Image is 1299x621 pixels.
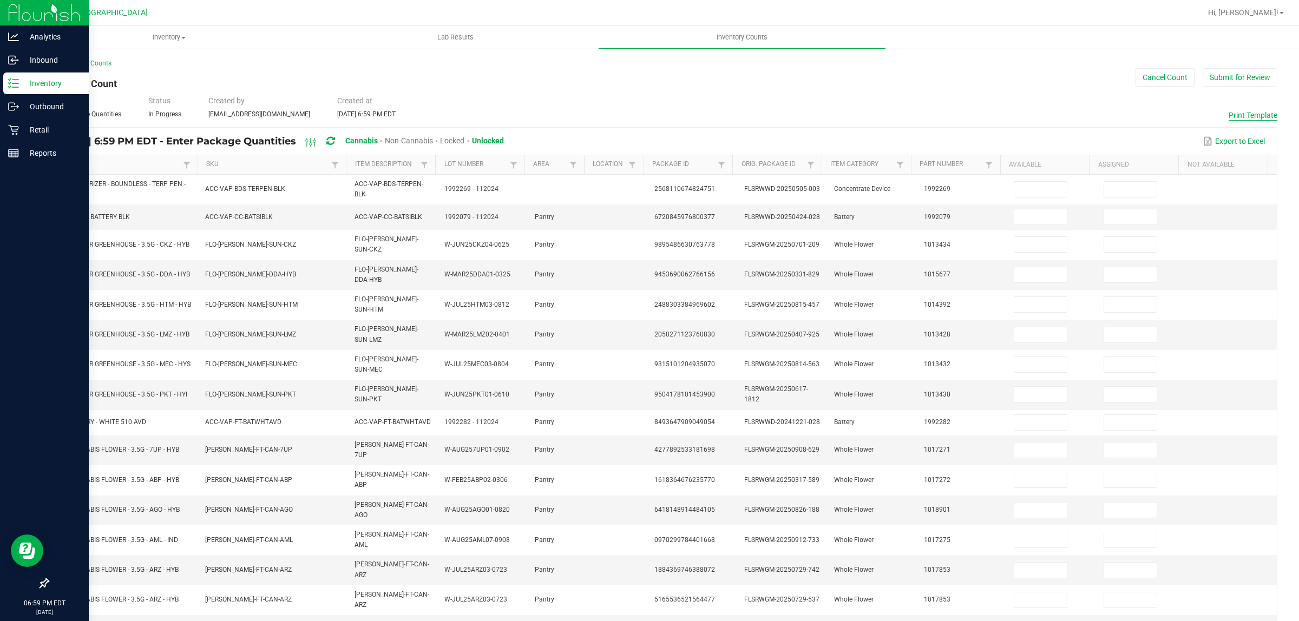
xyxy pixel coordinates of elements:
[337,110,396,118] span: [DATE] 6:59 PM EDT
[444,160,507,169] a: Lot NumberSortable
[208,96,245,105] span: Created by
[744,213,820,221] span: FLSRWWD-20250424-028
[652,160,715,169] a: Package IdSortable
[205,566,292,573] span: [PERSON_NAME]-FT-CAN-ARZ
[535,446,554,453] span: Pantry
[385,136,433,145] span: Non-Cannabis
[355,180,423,198] span: ACC-VAP-BDS-TERPEN-BLK
[355,560,429,578] span: [PERSON_NAME]-FT-CAN-ARZ
[444,476,508,484] span: W-FEB25ABP02-0306
[654,331,715,338] span: 2050271123760830
[535,418,554,426] span: Pantry
[8,78,19,89] inline-svg: Inventory
[1203,68,1277,87] button: Submit for Review
[55,180,186,198] span: BDS - VAPORIZER - BOUNDLESS - TERP PEN - BLACK
[535,506,554,513] span: Pantry
[654,391,715,398] span: 9504178101453900
[924,360,950,368] span: 1013432
[208,110,310,118] span: [EMAIL_ADDRESS][DOMAIN_NAME]
[355,355,418,373] span: FLO-[PERSON_NAME]-SUN-MEC
[744,596,819,603] span: FLSRWGM-20250729-537
[834,360,874,368] span: Whole Flower
[205,331,296,338] span: FLO-[PERSON_NAME]-SUN-LMZ
[355,441,429,459] span: [PERSON_NAME]-FT-CAN-7UP
[472,136,504,145] span: Unlocked
[924,418,950,426] span: 1992282
[654,270,715,278] span: 9453690062766156
[654,596,715,603] span: 5165536521564477
[920,160,982,169] a: Part NumberSortable
[19,147,84,160] p: Reports
[535,536,554,544] span: Pantry
[742,160,804,169] a: Orig. Package IdSortable
[55,596,179,603] span: FT - CANNABIS FLOWER - 3.5G - ARZ - HYB
[744,241,819,248] span: FLSRWGM-20250701-209
[355,213,422,221] span: ACC-VAP-CC-BATSIBLK
[535,476,554,484] span: Pantry
[744,185,820,193] span: FLSRWWD-20250505-003
[444,391,509,398] span: W-JUN25PKT01-0610
[355,471,429,488] span: [PERSON_NAME]-FT-CAN-ABP
[444,418,498,426] span: 1992282 - 112024
[55,418,146,426] span: FT - BATTERY - WHITE 510 AVD
[205,536,293,544] span: [PERSON_NAME]-FT-CAN-AML
[654,360,715,368] span: 9315101204935070
[834,185,890,193] span: Concentrate Device
[834,391,874,398] span: Whole Flower
[834,476,874,484] span: Whole Flower
[56,131,512,151] div: [DATE] 6:59 PM EDT - Enter Package Quantities
[55,566,179,573] span: FT - CANNABIS FLOWER - 3.5G - ARZ - HYB
[654,566,715,573] span: 1884369746388072
[55,360,191,368] span: FD - FLOWER GREENHOUSE - 3.5G - MEC - HYS
[834,331,874,338] span: Whole Flower
[744,301,819,308] span: FLSRWGM-20250815-457
[535,331,554,338] span: Pantry
[19,30,84,43] p: Analytics
[1136,68,1195,87] button: Cancel Count
[744,360,819,368] span: FLSRWGM-20250814-563
[924,476,950,484] span: 1017272
[924,536,950,544] span: 1017275
[205,241,296,248] span: FLO-[PERSON_NAME]-SUN-CKZ
[19,77,84,90] p: Inventory
[834,213,855,221] span: Battery
[444,536,510,544] span: W-AUG25AML07-0908
[834,566,874,573] span: Whole Flower
[312,26,599,49] a: Lab Results
[444,270,510,278] span: W-MAR25DDA01-0325
[744,476,819,484] span: FLSRWGM-20250317-589
[1089,155,1178,175] th: Assigned
[834,446,874,453] span: Whole Flower
[205,476,292,484] span: [PERSON_NAME]-FT-CAN-ABP
[55,476,179,484] span: FT - CANNABIS FLOWER - 3.5G - ABP - HYB
[744,270,819,278] span: FLSRWGM-20250331-829
[444,185,498,193] span: 1992269 - 112024
[507,158,520,171] a: Filter
[74,8,148,17] span: [GEOGRAPHIC_DATA]
[444,506,510,513] span: W-AUG25AGO01-0820
[834,596,874,603] span: Whole Flower
[444,241,509,248] span: W-JUN25CKZ04-0625
[205,418,281,426] span: ACC-VAP-FT-BATWHTAVD
[535,241,554,248] span: Pantry
[654,418,715,426] span: 8493647909049054
[744,385,808,403] span: FLSRWGM-20250617-1812
[924,506,950,513] span: 1018901
[345,136,378,145] span: Cannabis
[593,160,626,169] a: LocationSortable
[444,213,498,221] span: 1992079 - 112024
[654,241,715,248] span: 9895486630763778
[654,506,715,513] span: 6418148914484105
[55,536,178,544] span: FT - CANNABIS FLOWER - 3.5G - AML - IND
[355,266,418,283] span: FLO-[PERSON_NAME]-DDA-HYB
[5,598,84,608] p: 06:59 PM EDT
[55,446,179,453] span: FT - CANNABIS FLOWER - 3.5G - 7UP - HYB
[834,536,874,544] span: Whole Flower
[205,596,292,603] span: [PERSON_NAME]-FT-CAN-ARZ
[567,158,580,171] a: Filter
[834,241,874,248] span: Whole Flower
[982,158,995,171] a: Filter
[148,110,181,118] span: In Progress
[744,446,819,453] span: FLSRWGM-20250908-629
[423,32,488,42] span: Lab Results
